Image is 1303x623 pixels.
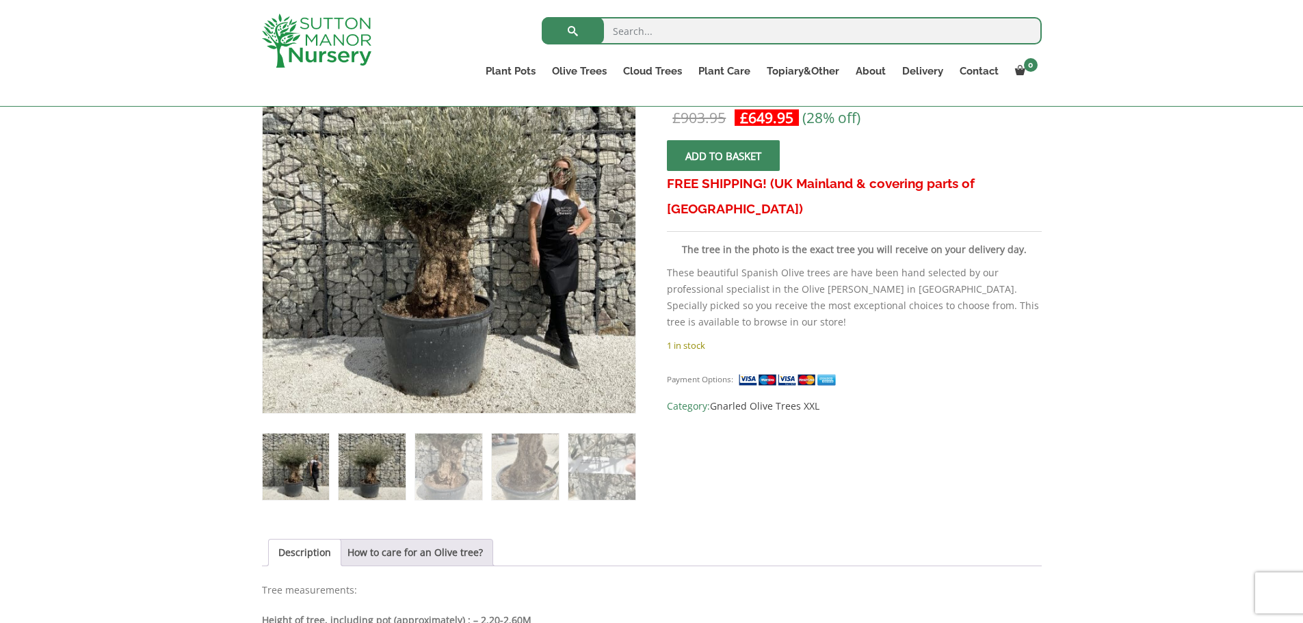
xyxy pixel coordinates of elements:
a: Plant Care [690,62,759,81]
img: Gnarled Olive Tree XXL (Ancient) J500 - Image 3 [415,434,482,500]
small: Payment Options: [667,374,733,384]
a: Delivery [894,62,951,81]
img: Gnarled Olive Tree XXL (Ancient) J500 - Image 2 [339,434,405,500]
a: Cloud Trees [615,62,690,81]
span: Category: [667,398,1041,414]
span: £ [740,108,748,127]
p: 1 in stock [667,337,1041,354]
a: Contact [951,62,1007,81]
button: Add to basket [667,140,780,171]
a: Gnarled Olive Trees XXL [710,399,819,412]
a: Plant Pots [477,62,544,81]
img: payment supported [738,373,841,387]
a: Topiary&Other [759,62,847,81]
a: About [847,62,894,81]
a: Olive Trees [544,62,615,81]
img: Gnarled Olive Tree XXL (Ancient) J500 [263,434,329,500]
strong: The tree in the photo is the exact tree you will receive on your delivery day. [682,243,1027,256]
a: Description [278,540,331,566]
img: logo [262,14,371,68]
p: These beautiful Spanish Olive trees are have been hand selected by our professional specialist in... [667,265,1041,330]
span: (28% off) [802,108,860,127]
span: 0 [1024,58,1038,72]
input: Search... [542,17,1042,44]
p: Tree measurements: [262,582,1042,598]
a: 0 [1007,62,1042,81]
bdi: 903.95 [672,108,726,127]
bdi: 649.95 [740,108,793,127]
span: £ [672,108,681,127]
img: Gnarled Olive Tree XXL (Ancient) J500 - Image 4 [492,434,558,500]
a: How to care for an Olive tree? [347,540,483,566]
h3: FREE SHIPPING! (UK Mainland & covering parts of [GEOGRAPHIC_DATA]) [667,171,1041,222]
img: Gnarled Olive Tree XXL (Ancient) J500 - Image 5 [568,434,635,500]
